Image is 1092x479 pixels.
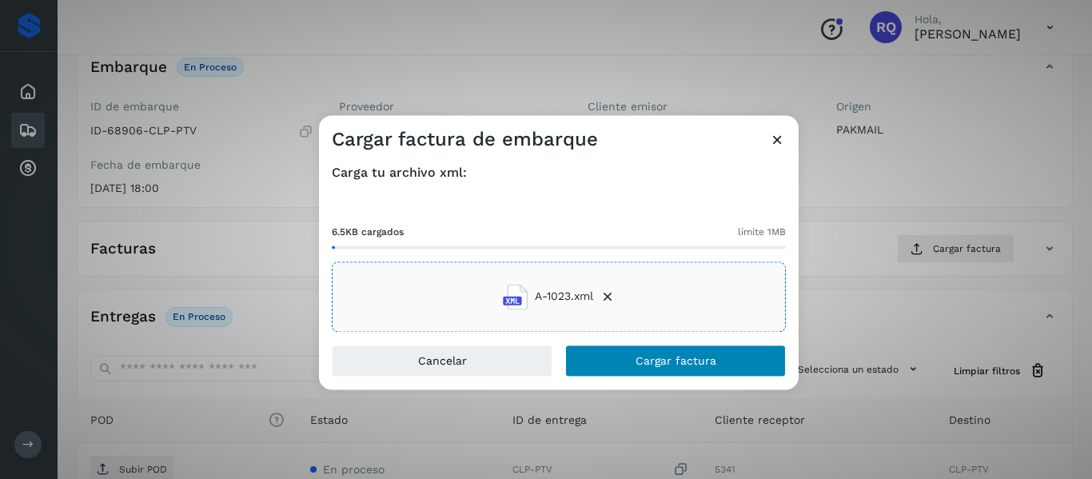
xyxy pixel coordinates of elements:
[636,355,716,366] span: Cargar factura
[332,225,404,239] span: 6.5KB cargados
[535,289,593,305] span: A-1023.xml
[418,355,467,366] span: Cancelar
[332,345,552,377] button: Cancelar
[565,345,786,377] button: Cargar factura
[738,225,786,239] span: límite 1MB
[332,165,786,180] h4: Carga tu archivo xml:
[332,128,598,151] h3: Cargar factura de embarque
